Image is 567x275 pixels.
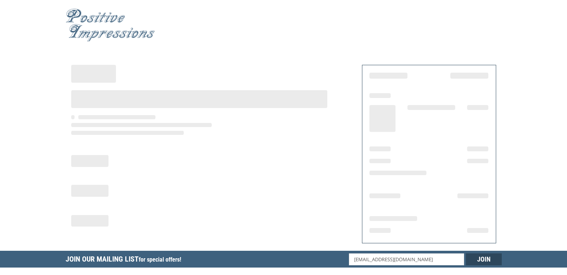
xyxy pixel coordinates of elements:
[466,253,502,265] input: Join
[66,251,185,270] h5: Join Our Mailing List
[139,256,181,263] span: for special offers!
[66,9,155,42] img: Positive Impressions
[349,253,464,265] input: Email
